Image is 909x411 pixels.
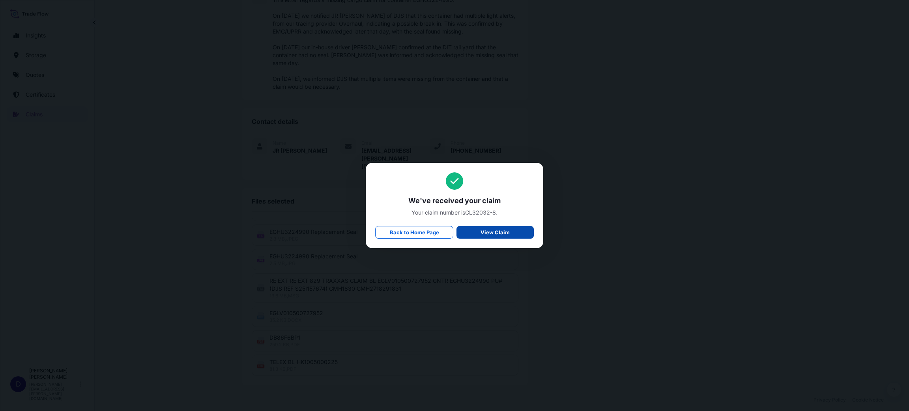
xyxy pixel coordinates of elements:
[375,196,534,205] span: We've received your claim
[375,209,534,217] span: Your claim number is CL32032-8 .
[375,226,453,239] a: Back to Home Page
[390,228,439,236] p: Back to Home Page
[456,226,534,239] a: View Claim
[481,228,510,236] p: View Claim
